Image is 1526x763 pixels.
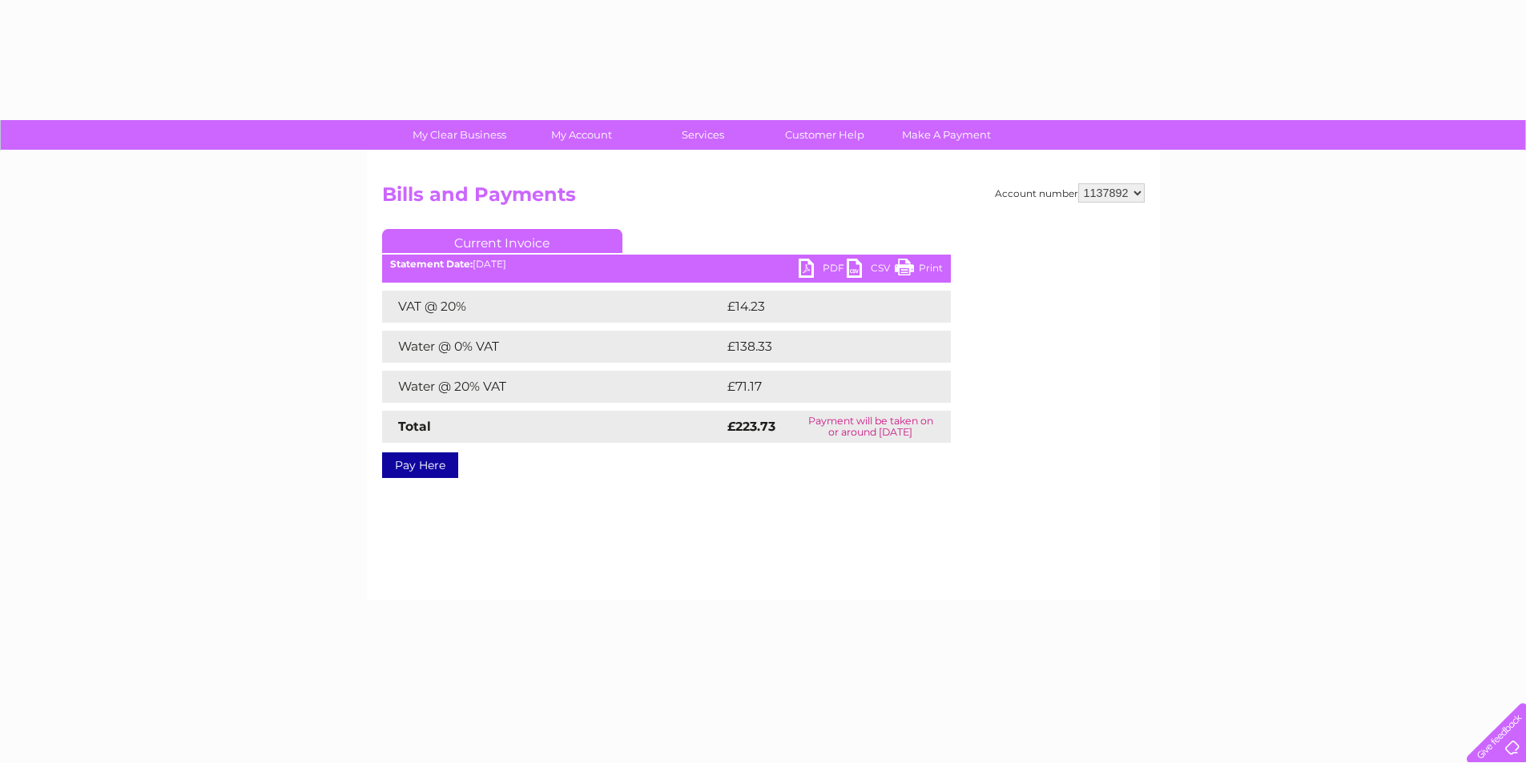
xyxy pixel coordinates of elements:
[847,259,895,282] a: CSV
[515,120,647,150] a: My Account
[393,120,525,150] a: My Clear Business
[382,331,723,363] td: Water @ 0% VAT
[880,120,1013,150] a: Make A Payment
[723,291,917,323] td: £14.23
[723,331,921,363] td: £138.33
[791,411,951,443] td: Payment will be taken on or around [DATE]
[390,258,473,270] b: Statement Date:
[398,419,431,434] strong: Total
[382,259,951,270] div: [DATE]
[799,259,847,282] a: PDF
[382,183,1145,214] h2: Bills and Payments
[759,120,891,150] a: Customer Help
[382,371,723,403] td: Water @ 20% VAT
[895,259,943,282] a: Print
[382,291,723,323] td: VAT @ 20%
[382,452,458,478] a: Pay Here
[382,229,622,253] a: Current Invoice
[727,419,775,434] strong: £223.73
[995,183,1145,203] div: Account number
[637,120,769,150] a: Services
[723,371,915,403] td: £71.17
